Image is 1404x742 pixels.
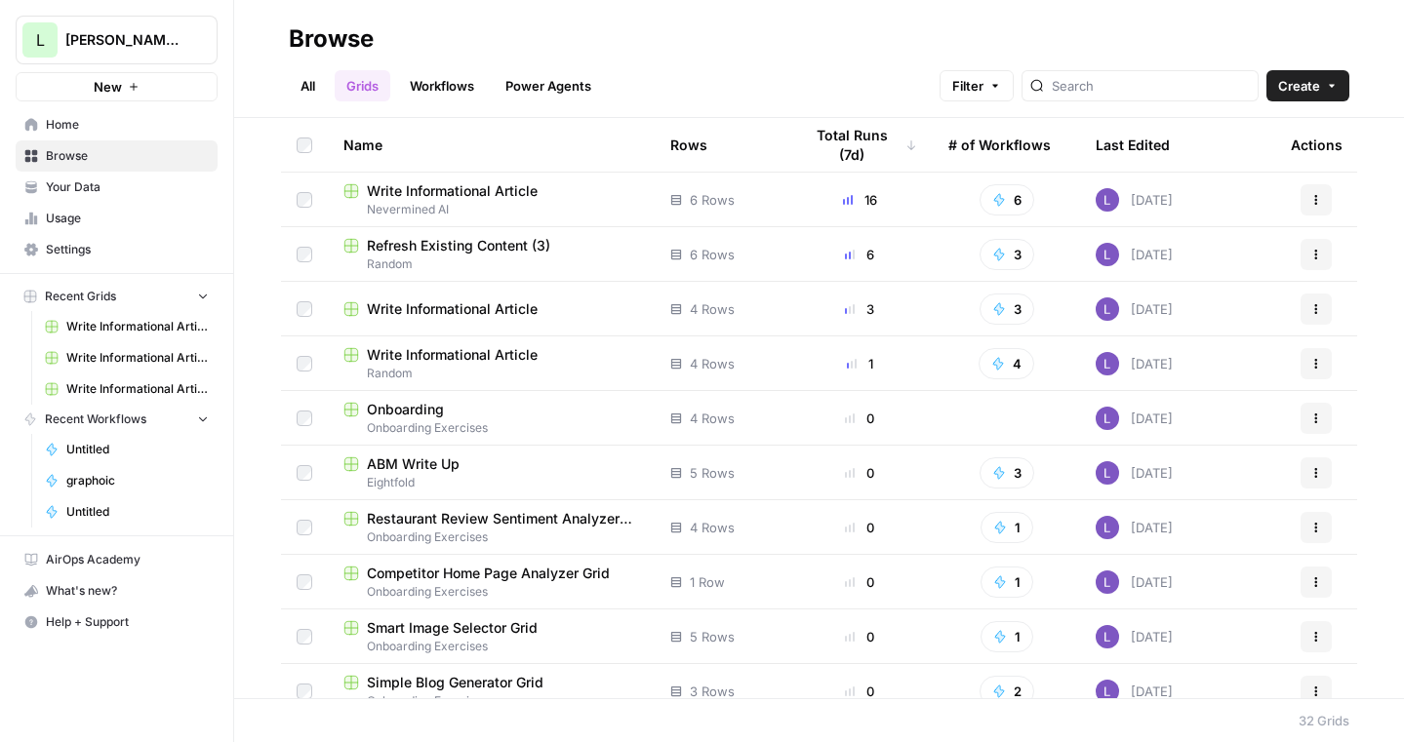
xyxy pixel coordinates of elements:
[367,509,639,528] span: Restaurant Review Sentiment Analyzer Grid
[690,245,735,264] span: 6 Rows
[670,118,707,172] div: Rows
[343,419,639,437] span: Onboarding Exercises
[802,463,917,483] div: 0
[335,70,390,101] a: Grids
[802,682,917,701] div: 0
[1096,461,1119,485] img: rn7sh892ioif0lo51687sih9ndqw
[802,299,917,319] div: 3
[343,454,639,491] a: ABM Write UpEightfold
[343,564,639,601] a: Competitor Home Page Analyzer GridOnboarding Exercises
[16,203,218,234] a: Usage
[94,77,122,97] span: New
[367,345,538,365] span: Write Informational Article
[1052,76,1250,96] input: Search
[981,512,1033,543] button: 1
[343,528,639,546] span: Onboarding Exercises
[45,410,146,428] span: Recent Workflows
[1096,570,1173,594] div: [DATE]
[1096,625,1173,648] div: [DATE]
[343,365,639,382] span: Random
[367,673,543,692] span: Simple Blog Generator Grid
[66,441,209,458] span: Untitled
[980,239,1034,270] button: 3
[1299,711,1349,730] div: 32 Grids
[343,583,639,601] span: Onboarding Exercises
[343,255,639,273] span: Random
[343,618,639,655] a: Smart Image Selector GridOnboarding Exercises
[16,140,218,172] a: Browse
[46,178,209,196] span: Your Data
[16,606,218,638] button: Help + Support
[367,454,460,474] span: ABM Write Up
[343,345,639,382] a: Write Informational ArticleRandom
[1096,352,1173,375] div: [DATE]
[494,70,603,101] a: Power Agents
[289,23,374,55] div: Browse
[1096,407,1173,430] div: [DATE]
[802,409,917,428] div: 0
[343,400,639,437] a: OnboardingOnboarding Exercises
[16,16,218,64] button: Workspace: Lily's AirCraft
[16,109,218,140] a: Home
[1096,516,1173,539] div: [DATE]
[343,236,639,273] a: Refresh Existing Content (3)Random
[690,627,735,646] span: 5 Rows
[36,373,218,405] a: Write Informational Article
[690,518,735,537] span: 4 Rows
[1096,625,1119,648] img: rn7sh892ioif0lo51687sih9ndqw
[343,638,639,655] span: Onboarding Exercises
[690,354,735,373] span: 4 Rows
[36,465,218,496] a: graphoic
[66,503,209,521] span: Untitled
[1291,118,1343,172] div: Actions
[367,564,610,583] span: Competitor Home Page Analyzer Grid
[36,342,218,373] a: Write Informational Article
[1266,70,1349,101] button: Create
[36,311,218,342] a: Write Informational Article
[16,575,218,606] button: What's new?
[802,572,917,592] div: 0
[343,181,639,218] a: Write Informational ArticleNevermined AI
[690,190,735,210] span: 6 Rows
[802,190,917,210] div: 16
[802,354,917,373] div: 1
[16,544,218,575] a: AirOps Academy
[46,241,209,258] span: Settings
[46,147,209,165] span: Browse
[36,28,45,52] span: L
[17,576,217,605] div: What's new?
[1096,297,1173,321] div: [DATE]
[66,349,209,367] span: Write Informational Article
[16,234,218,265] a: Settings
[343,509,639,546] a: Restaurant Review Sentiment Analyzer GridOnboarding Exercises
[46,210,209,227] span: Usage
[802,118,917,172] div: Total Runs (7d)
[16,282,218,311] button: Recent Grids
[980,184,1034,215] button: 6
[367,181,538,201] span: Write Informational Article
[802,245,917,264] div: 6
[1096,570,1119,594] img: rn7sh892ioif0lo51687sih9ndqw
[1096,188,1173,212] div: [DATE]
[16,172,218,203] a: Your Data
[398,70,486,101] a: Workflows
[690,682,735,701] span: 3 Rows
[343,201,639,218] span: Nevermined AI
[66,380,209,398] span: Write Informational Article
[981,566,1033,598] button: 1
[343,692,639,710] span: Onboarding Exercises
[1096,188,1119,212] img: rn7sh892ioif0lo51687sih9ndqw
[980,293,1034,325] button: 3
[1096,516,1119,539] img: rn7sh892ioif0lo51687sih9ndqw
[690,572,725,592] span: 1 Row
[980,457,1034,488] button: 3
[940,70,1014,101] button: Filter
[981,621,1033,652] button: 1
[1096,407,1119,430] img: rn7sh892ioif0lo51687sih9ndqw
[1096,352,1119,375] img: rn7sh892ioif0lo51687sih9ndqw
[690,299,735,319] span: 4 Rows
[1096,118,1170,172] div: Last Edited
[979,348,1034,379] button: 4
[1096,243,1119,266] img: rn7sh892ioif0lo51687sih9ndqw
[1096,297,1119,321] img: rn7sh892ioif0lo51687sih9ndqw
